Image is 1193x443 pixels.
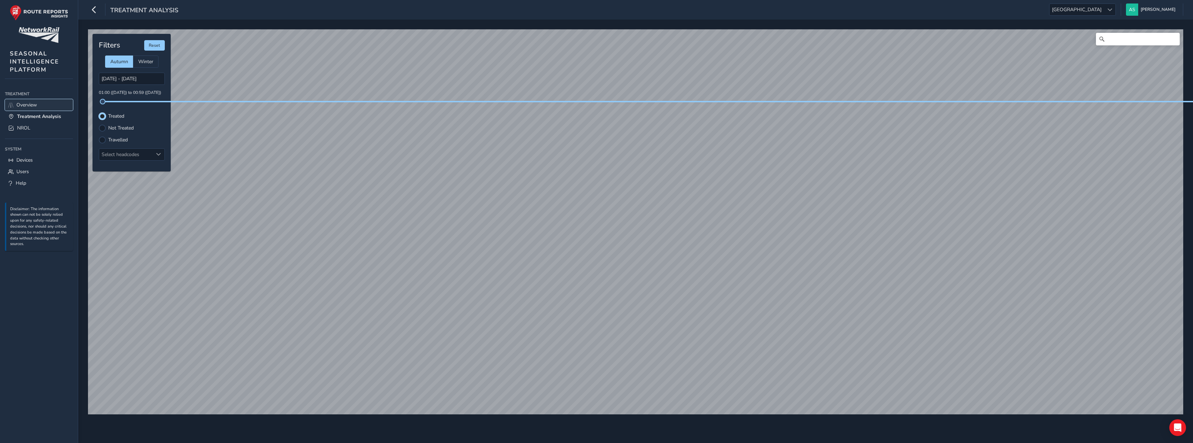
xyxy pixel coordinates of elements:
label: Not Treated [108,126,134,131]
span: Devices [16,157,33,163]
label: Travelled [108,138,128,142]
button: [PERSON_NAME] [1126,3,1178,16]
span: [PERSON_NAME] [1141,3,1176,16]
a: Users [5,166,73,177]
div: Winter [133,56,159,68]
a: Overview [5,99,73,111]
span: Autumn [110,58,128,65]
div: Autumn [105,56,133,68]
span: Users [16,168,29,175]
img: customer logo [19,27,59,43]
input: Search [1096,33,1180,45]
span: Help [16,180,26,186]
div: Treatment [5,89,73,99]
img: rr logo [10,5,68,21]
a: Devices [5,154,73,166]
span: SEASONAL INTELLIGENCE PLATFORM [10,50,59,74]
p: 01:00 ([DATE]) to 00:59 ([DATE]) [99,90,165,96]
p: Disclaimer: The information shown can not be solely relied upon for any safety-related decisions,... [10,206,69,248]
a: Help [5,177,73,189]
a: Treatment Analysis [5,111,73,122]
canvas: Map [88,29,1183,420]
img: diamond-layout [1126,3,1138,16]
span: NROL [17,125,30,131]
div: System [5,144,73,154]
h4: Filters [99,41,120,50]
span: Winter [138,58,153,65]
a: NROL [5,122,73,134]
button: Reset [144,40,165,51]
span: Overview [16,102,37,108]
div: Select headcodes [99,149,153,160]
span: [GEOGRAPHIC_DATA] [1050,4,1104,15]
div: Open Intercom Messenger [1169,419,1186,436]
span: Treatment Analysis [110,6,178,16]
span: Treatment Analysis [17,113,61,120]
label: Treated [108,114,124,119]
